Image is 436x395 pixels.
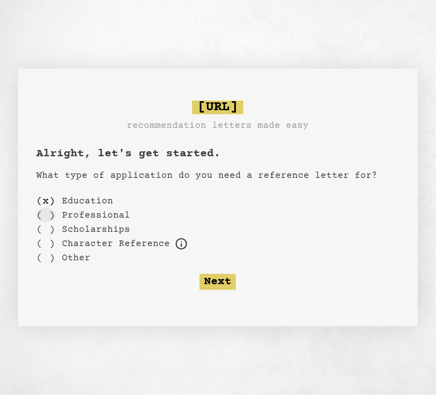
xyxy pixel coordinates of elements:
label: For example, loans, housing applications, parole, professional certification, etc. [62,237,170,251]
h1: Alright, let's get started. [36,146,400,162]
div: ( ) [36,236,55,251]
h3: recommendation letters made easy [127,119,309,132]
span: [URL] [192,101,243,114]
div: ( x ) [36,194,55,208]
label: Professional [62,209,130,222]
label: Scholarships [62,223,130,236]
label: Other [62,251,90,265]
button: Next [200,274,236,290]
label: Education [62,194,113,208]
p: What type of application do you need a reference letter for? [36,169,400,182]
div: ( ) [36,222,55,236]
div: ( ) [36,251,55,265]
div: ( ) [36,208,55,222]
